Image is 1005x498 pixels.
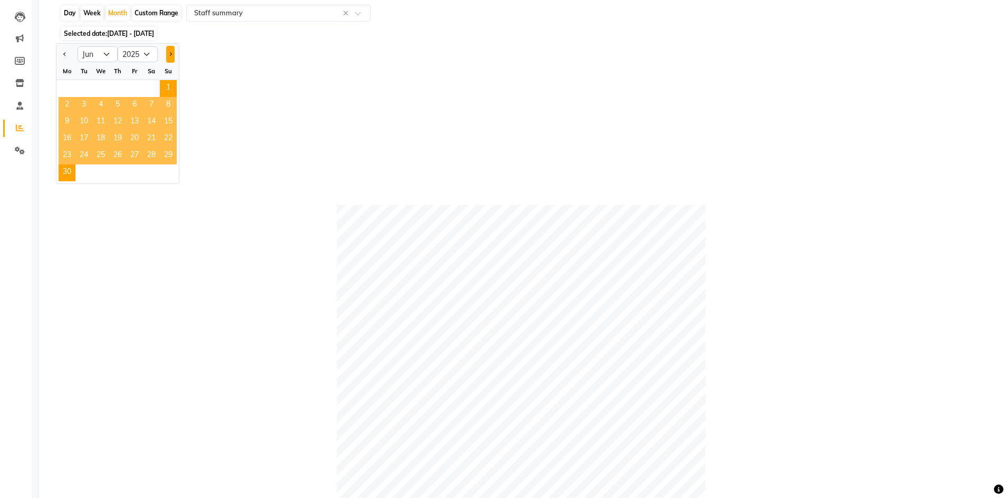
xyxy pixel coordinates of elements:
[126,148,143,164] span: 27
[109,114,126,131] div: Thursday, June 12, 2025
[106,6,130,21] div: Month
[75,114,92,131] span: 10
[109,97,126,114] span: 5
[59,148,75,164] div: Monday, June 23, 2025
[61,27,157,40] span: Selected date:
[109,114,126,131] span: 12
[59,97,75,114] div: Monday, June 2, 2025
[75,131,92,148] div: Tuesday, June 17, 2025
[92,131,109,148] span: 18
[160,97,177,114] div: Sunday, June 8, 2025
[143,131,160,148] div: Saturday, June 21, 2025
[143,114,160,131] div: Saturday, June 14, 2025
[78,46,118,62] select: Select month
[160,114,177,131] span: 15
[109,97,126,114] div: Thursday, June 5, 2025
[160,148,177,164] div: Sunday, June 29, 2025
[109,131,126,148] span: 19
[160,148,177,164] span: 29
[126,148,143,164] div: Friday, June 27, 2025
[92,131,109,148] div: Wednesday, June 18, 2025
[59,164,75,181] div: Monday, June 30, 2025
[59,131,75,148] span: 16
[160,80,177,97] span: 1
[126,97,143,114] div: Friday, June 6, 2025
[59,148,75,164] span: 23
[160,97,177,114] span: 8
[92,97,109,114] div: Wednesday, June 4, 2025
[109,63,126,80] div: Th
[143,97,160,114] span: 7
[143,131,160,148] span: 21
[160,63,177,80] div: Su
[92,148,109,164] div: Wednesday, June 25, 2025
[143,63,160,80] div: Sa
[92,114,109,131] span: 11
[92,114,109,131] div: Wednesday, June 11, 2025
[343,8,352,19] span: Clear all
[75,131,92,148] span: 17
[160,131,177,148] div: Sunday, June 22, 2025
[92,148,109,164] span: 25
[107,30,154,37] span: [DATE] - [DATE]
[143,97,160,114] div: Saturday, June 7, 2025
[109,131,126,148] div: Thursday, June 19, 2025
[109,148,126,164] span: 26
[59,114,75,131] div: Monday, June 9, 2025
[126,131,143,148] div: Friday, June 20, 2025
[160,80,177,97] div: Sunday, June 1, 2025
[75,97,92,114] span: 3
[59,114,75,131] span: 9
[75,114,92,131] div: Tuesday, June 10, 2025
[126,114,143,131] div: Friday, June 13, 2025
[160,131,177,148] span: 22
[143,148,160,164] div: Saturday, June 28, 2025
[160,114,177,131] div: Sunday, June 15, 2025
[126,63,143,80] div: Fr
[59,63,75,80] div: Mo
[109,148,126,164] div: Thursday, June 26, 2025
[81,6,103,21] div: Week
[75,63,92,80] div: Tu
[61,6,79,21] div: Day
[118,46,158,62] select: Select year
[166,46,175,63] button: Next month
[59,131,75,148] div: Monday, June 16, 2025
[59,97,75,114] span: 2
[59,164,75,181] span: 30
[75,97,92,114] div: Tuesday, June 3, 2025
[92,97,109,114] span: 4
[143,114,160,131] span: 14
[126,131,143,148] span: 20
[75,148,92,164] div: Tuesday, June 24, 2025
[132,6,181,21] div: Custom Range
[75,148,92,164] span: 24
[92,63,109,80] div: We
[143,148,160,164] span: 28
[61,46,69,63] button: Previous month
[126,114,143,131] span: 13
[126,97,143,114] span: 6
